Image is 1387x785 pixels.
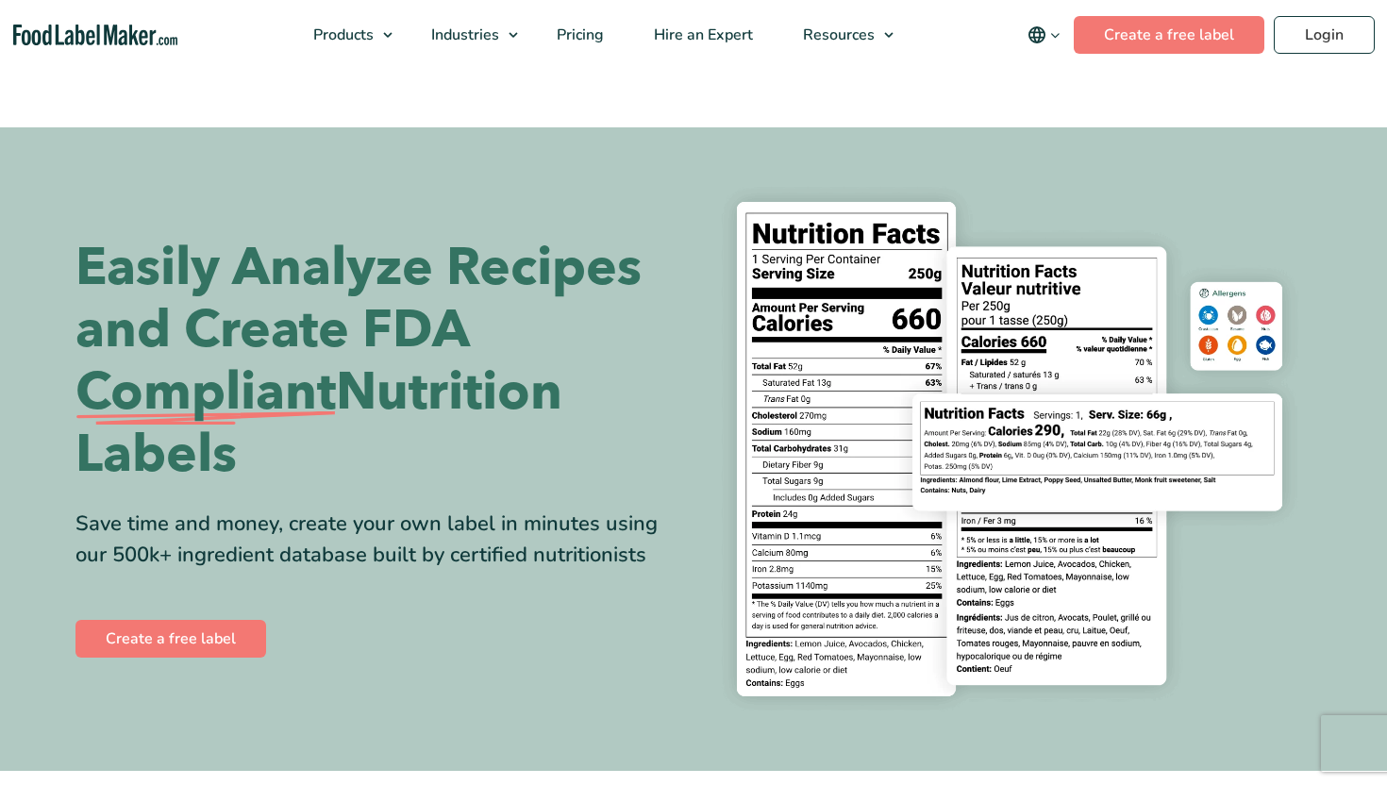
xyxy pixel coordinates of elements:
[648,25,755,45] span: Hire an Expert
[308,25,376,45] span: Products
[797,25,877,45] span: Resources
[426,25,501,45] span: Industries
[1074,16,1264,54] a: Create a free label
[551,25,606,45] span: Pricing
[75,620,266,658] a: Create a free label
[1274,16,1375,54] a: Login
[75,509,679,571] div: Save time and money, create your own label in minutes using our 500k+ ingredient database built b...
[75,361,336,424] span: Compliant
[75,237,679,486] h1: Easily Analyze Recipes and Create FDA Nutrition Labels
